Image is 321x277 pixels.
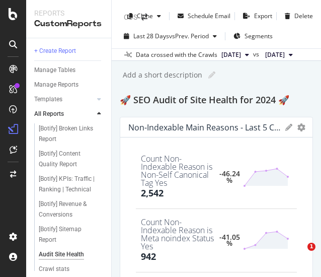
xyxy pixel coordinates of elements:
a: [Botify] Sitemap Report [39,224,104,245]
div: Count Non-Indexable Reason is Meta noindex Status Yes [141,218,216,250]
div: Export [254,12,272,20]
i: Edit report name [208,72,215,79]
span: 2025 Jul. 12th [265,50,285,59]
a: [Botify] Broken Links Report [39,123,104,145]
button: Delete [281,8,313,24]
div: 942 [141,250,156,263]
a: Templates [34,94,94,105]
a: Crawl stats [39,264,104,274]
div: -41.05 % [216,234,243,247]
div: Delete [294,12,313,20]
div: Manage Tables [34,65,75,76]
h2: 🚀 SEO Audit of Site Health for 2024 🚀 [120,93,289,109]
button: Clone [123,8,165,24]
div: Crawl stats [39,264,69,274]
div: + Create Report [34,46,76,56]
button: [DATE] [261,49,297,61]
div: Manage Reports [34,80,78,90]
div: gear [297,124,305,131]
a: [Botify] Content Quality Report [39,149,104,170]
a: + Create Report [34,46,104,56]
div: Reports [34,8,103,18]
span: vs [253,50,261,59]
button: Segments [229,28,277,44]
div: All Reports [34,109,64,119]
div: [Botify] Broken Links Report [39,123,96,145]
button: Export [239,8,272,24]
div: 🚀 SEO Audit of Site Health for 2024 🚀 [120,93,313,109]
button: Schedule Email [174,8,230,24]
button: [DATE] [217,49,253,61]
div: Data crossed with the Crawls [136,50,217,59]
div: [Botify] Content Quality Report [39,149,97,170]
button: Last 28 DaysvsPrev. Period [120,28,221,44]
a: Audit Site Health [39,249,104,260]
span: vs Prev. Period [169,32,209,40]
div: Audit Site Health [39,249,84,260]
div: -46.24 % [216,171,243,183]
div: Schedule Email [188,12,230,20]
div: Add a short description [122,70,202,80]
div: [Botify] Revenue & Conversions [39,199,97,220]
span: 1 [307,243,315,251]
span: Last 28 Days [133,32,169,40]
iframe: Intercom live chat [287,243,311,267]
div: [Botify] Sitemap Report [39,224,95,245]
div: Count Non-Indexable Reason is Non-Self Canonical Tag Yes [141,155,216,187]
div: 2,542 [141,187,164,200]
a: Manage Tables [34,65,104,76]
div: Clone [137,12,153,20]
a: All Reports [34,109,94,119]
span: Segments [245,32,273,40]
div: Non-Indexable Main Reasons - Last 5 Crawls [128,122,280,132]
a: Manage Reports [34,80,104,90]
div: Templates [34,94,62,105]
div: [Botify] KPIs: Traffic | Ranking | Technical [39,174,99,195]
span: 2025 Aug. 9th [221,50,241,59]
div: CustomReports [34,18,103,30]
a: [Botify] Revenue & Conversions [39,199,104,220]
a: [Botify] KPIs: Traffic | Ranking | Technical [39,174,104,195]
